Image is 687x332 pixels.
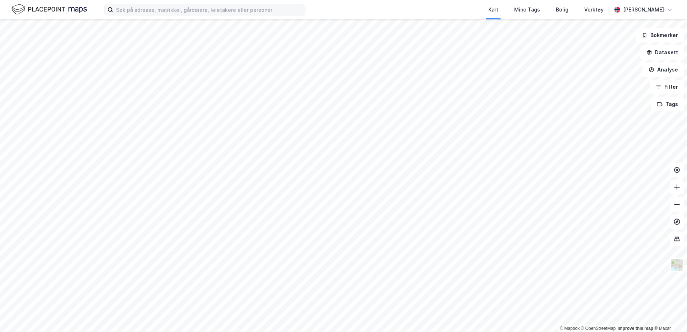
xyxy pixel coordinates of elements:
button: Analyse [642,63,684,77]
a: Improve this map [618,326,653,331]
img: Z [670,258,684,272]
input: Søk på adresse, matrikkel, gårdeiere, leietakere eller personer [113,4,305,15]
div: [PERSON_NAME] [623,5,664,14]
a: Mapbox [560,326,580,331]
button: Datasett [640,45,684,60]
button: Filter [650,80,684,94]
iframe: Chat Widget [651,298,687,332]
div: Kart [488,5,498,14]
div: Mine Tags [514,5,540,14]
button: Tags [651,97,684,111]
button: Bokmerker [636,28,684,42]
a: OpenStreetMap [581,326,616,331]
img: logo.f888ab2527a4732fd821a326f86c7f29.svg [11,3,87,16]
div: Verktøy [584,5,604,14]
div: Bolig [556,5,568,14]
